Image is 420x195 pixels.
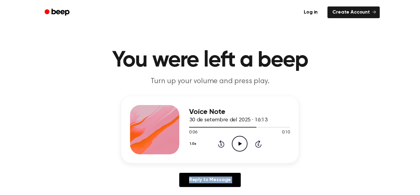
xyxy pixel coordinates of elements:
h3: Voice Note [189,108,290,116]
a: Create Account [327,6,380,18]
a: Log in [298,5,324,19]
span: 0:06 [189,129,197,136]
a: Reply to Message [179,173,241,187]
span: 0:10 [282,129,290,136]
a: Beep [40,6,75,18]
span: 30 de setembre del 2025 · 16:13 [189,117,267,123]
p: Turn up your volume and press play. [92,76,328,87]
h1: You were left a beep [53,49,367,71]
button: 1.0x [189,139,198,149]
